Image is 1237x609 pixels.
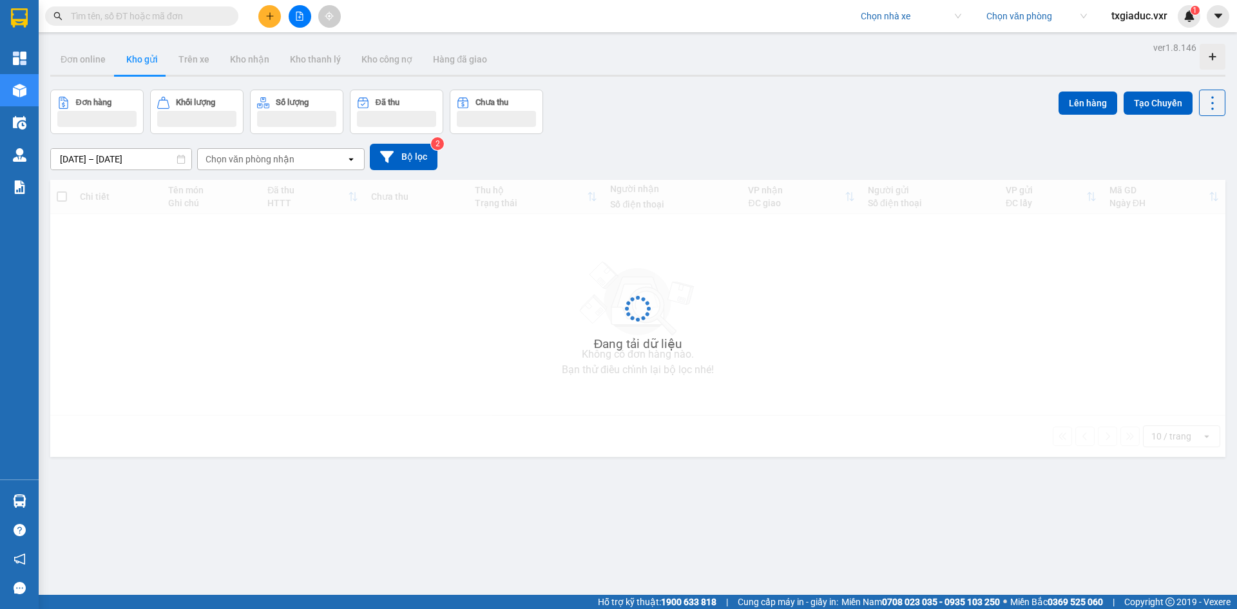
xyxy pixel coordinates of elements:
button: Hàng đã giao [423,44,497,75]
span: | [1113,595,1115,609]
span: txgiaduc.vxr [1101,8,1178,24]
span: copyright [1165,597,1175,606]
img: warehouse-icon [13,84,26,97]
span: aim [325,12,334,21]
span: caret-down [1213,10,1224,22]
button: Lên hàng [1059,92,1117,115]
span: Miền Nam [841,595,1000,609]
sup: 2 [431,137,444,150]
sup: 1 [1191,6,1200,15]
button: Khối lượng [150,90,244,134]
img: warehouse-icon [13,494,26,508]
span: question-circle [14,524,26,536]
img: dashboard-icon [13,52,26,65]
button: Tạo Chuyến [1124,92,1193,115]
div: Chưa thu [475,98,508,107]
img: logo-vxr [11,8,28,28]
button: Trên xe [168,44,220,75]
div: Số lượng [276,98,309,107]
span: file-add [295,12,304,21]
div: Tạo kho hàng mới [1200,44,1225,70]
button: Đơn hàng [50,90,144,134]
div: Chọn văn phòng nhận [206,153,294,166]
strong: 0708 023 035 - 0935 103 250 [882,597,1000,607]
span: ⚪️ [1003,599,1007,604]
span: Miền Bắc [1010,595,1103,609]
img: icon-new-feature [1184,10,1195,22]
input: Tìm tên, số ĐT hoặc mã đơn [71,9,223,23]
button: Kho gửi [116,44,168,75]
span: search [53,12,62,21]
button: aim [318,5,341,28]
input: Select a date range. [51,149,191,169]
svg: open [346,154,356,164]
button: Kho nhận [220,44,280,75]
button: Đã thu [350,90,443,134]
strong: 0369 525 060 [1048,597,1103,607]
button: caret-down [1207,5,1229,28]
div: Đơn hàng [76,98,111,107]
img: solution-icon [13,180,26,194]
button: Bộ lọc [370,144,437,170]
div: ver 1.8.146 [1153,41,1196,55]
span: | [726,595,728,609]
span: Hỗ trợ kỹ thuật: [598,595,716,609]
span: plus [265,12,274,21]
span: message [14,582,26,594]
div: Đã thu [376,98,399,107]
span: notification [14,553,26,565]
button: Đơn online [50,44,116,75]
img: warehouse-icon [13,116,26,130]
div: Đang tải dữ liệu [594,334,682,354]
span: Cung cấp máy in - giấy in: [738,595,838,609]
button: Kho thanh lý [280,44,351,75]
button: file-add [289,5,311,28]
strong: 1900 633 818 [661,597,716,607]
button: Kho công nợ [351,44,423,75]
img: warehouse-icon [13,148,26,162]
button: plus [258,5,281,28]
div: Khối lượng [176,98,215,107]
span: 1 [1193,6,1197,15]
button: Chưa thu [450,90,543,134]
button: Số lượng [250,90,343,134]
